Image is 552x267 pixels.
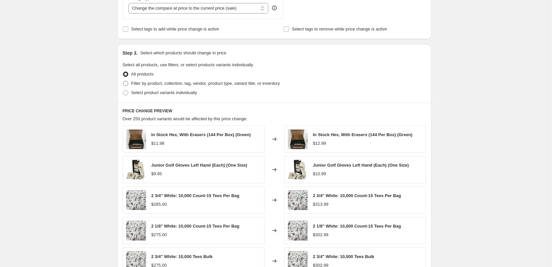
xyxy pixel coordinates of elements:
span: 2 3/4" White: 10,000 Tees Bulk [313,254,375,259]
img: JuniorYouth_Hand_80x.png [288,160,308,180]
img: White-Tees-Wood_709d3c46-0957-4d54-8dec-6ba72d930e17_80x.png [126,221,146,240]
img: White-Tees-Wood_709d3c46-0957-4d54-8dec-6ba72d930e17_80x.png [288,221,308,240]
div: help [271,5,278,11]
img: Green_Hex_Eraser_Pencil_80x.png [126,129,146,149]
span: Select product variants individually [131,90,197,95]
span: $275.00 [151,232,167,237]
span: $285.00 [151,202,167,207]
span: $313.99 [313,202,329,207]
span: 2 1/8" White: 10,000 Count-15 Tees Per Bag [313,224,401,229]
span: Filter by product, collection, tag, vendor, product type, variant title, or inventory [131,81,280,86]
span: $11.98 [151,141,165,146]
span: 2 1/8" White: 10,000 Count-15 Tees Per Bag [151,224,240,229]
span: $10.99 [313,171,326,176]
h2: Step 3. [123,50,138,56]
img: Green_Hex_Eraser_Pencil_80x.png [288,129,308,149]
span: $12.99 [313,141,326,146]
img: White-Tees-Wood_d2cac75a-06bb-4649-bc70-f6f194d4a5a5_80x.png [126,190,146,210]
span: Select all products, use filters, or select products variants individually [123,62,253,67]
span: $302.99 [313,232,329,237]
span: $9.95 [151,171,162,176]
span: Select tags to add while price change is active [131,27,219,31]
span: Over 250 product variants would be affected by this price change: [123,116,248,121]
span: Junior Golf Gloves Left Hand (Each) (One Size) [151,163,247,168]
span: Select tags to remove while price change is active [292,27,387,31]
span: 2 3/4" White: 10,000 Tees Bulk [151,254,213,259]
span: In Stock Hex, With Erasers (144 Per Box) (Green) [151,132,251,137]
img: JuniorYouth_Hand_80x.png [126,160,146,180]
span: 2 3/4" White: 10,000 Count-15 Tees Per Bag [313,193,401,198]
span: All products [131,72,154,77]
span: In Stock Hex, With Erasers (144 Per Box) (Green) [313,132,413,137]
span: Junior Golf Gloves Left Hand (Each) (One Size) [313,163,409,168]
img: White-Tees-Wood_d2cac75a-06bb-4649-bc70-f6f194d4a5a5_80x.png [288,190,308,210]
p: Select which products should change in price [140,50,226,56]
span: 2 3/4" White: 10,000 Count-15 Tees Per Bag [151,193,240,198]
h6: PRICE CHANGE PREVIEW [123,108,426,114]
